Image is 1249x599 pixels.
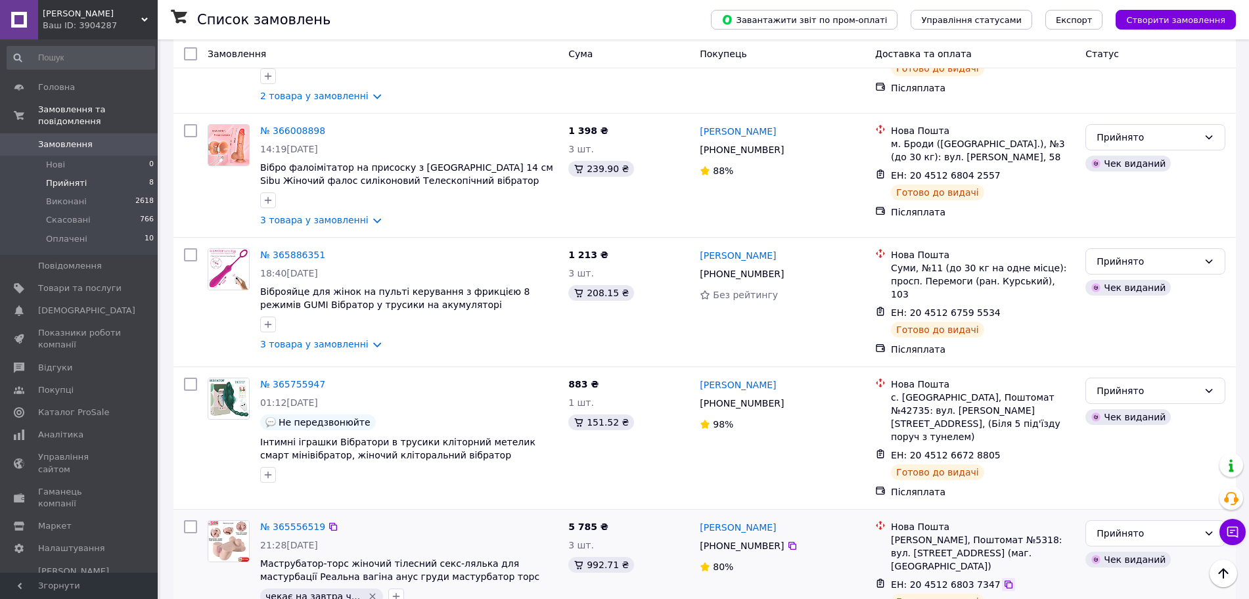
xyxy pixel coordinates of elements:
span: 88% [713,166,733,176]
span: 1 шт. [568,397,594,408]
span: Завантажити звіт по пром-оплаті [721,14,887,26]
span: 1 398 ₴ [568,125,608,136]
div: Чек виданий [1085,409,1171,425]
span: 883 ₴ [568,379,599,389]
a: 3 товара у замовленні [260,215,369,225]
div: Післяплата [891,485,1075,499]
div: 239.90 ₴ [568,161,634,177]
a: Фото товару [208,248,250,290]
span: 98% [713,419,733,430]
span: 1 213 ₴ [568,250,608,260]
div: Нова Пошта [891,520,1075,533]
span: 18:40[DATE] [260,268,318,278]
img: Фото товару [208,521,249,562]
button: Експорт [1045,10,1103,30]
span: Повідомлення [38,260,102,272]
span: Нові [46,159,65,171]
div: Прийнято [1097,130,1198,144]
span: ЕН: 20 4512 6804 2557 [891,170,1001,181]
span: 3 шт. [568,268,594,278]
div: Чек виданий [1085,280,1171,296]
button: Управління статусами [911,10,1032,30]
div: Готово до видачі [891,60,984,76]
a: Фото товару [208,378,250,420]
div: Прийнято [1097,526,1198,541]
span: Прийняті [46,177,87,189]
h1: Список замовлень [197,12,330,28]
div: Прийнято [1097,384,1198,398]
span: Каталог ProSale [38,407,109,418]
span: Показники роботи компанії [38,327,122,351]
img: Фото товару [208,378,249,419]
span: 21:28[DATE] [260,540,318,550]
div: [PHONE_NUMBER] [697,394,786,412]
div: 151.52 ₴ [568,414,634,430]
span: 01:12[DATE] [260,397,318,408]
div: Готово до видачі [891,185,984,200]
span: Гаманець компанії [38,486,122,510]
input: Пошук [7,46,155,70]
div: [PHONE_NUMBER] [697,537,786,555]
span: 2618 [135,196,154,208]
span: Замовлення [38,139,93,150]
a: Інтимні іграшки Вібратори в трусики кліторний метелик смарт мінівібратор, жіночий кліторальний ві... [260,437,535,460]
span: ЕН: 20 4512 6803 7347 [891,579,1001,590]
img: :speech_balloon: [265,417,276,428]
div: [PERSON_NAME], Поштомат №5318: вул. [STREET_ADDRESS] (маг. [GEOGRAPHIC_DATA]) [891,533,1075,573]
span: Покупець [700,49,746,59]
span: 766 [140,214,154,226]
span: 3 шт. [568,540,594,550]
span: Скасовані [46,214,91,226]
div: Нова Пошта [891,248,1075,261]
a: [PERSON_NAME] [700,249,776,262]
span: Статус [1085,49,1119,59]
a: 2 товара у замовленні [260,91,369,101]
button: Завантажити звіт по пром-оплаті [711,10,897,30]
div: Прийнято [1097,254,1198,269]
span: Маструбатор-торс жіночий тілесний секс-лялька для мастурбації Реальна вагіна анус груди мастурбат... [260,558,539,582]
span: Без рейтингу [713,290,778,300]
div: Післяплата [891,343,1075,356]
span: Покупці [38,384,74,396]
span: Маркет [38,520,72,532]
span: Не передзвонюйте [279,417,371,428]
span: Доставка та оплата [875,49,972,59]
span: Cума [568,49,593,59]
div: Післяплата [891,206,1075,219]
span: Замовлення та повідомлення [38,104,158,127]
span: Створити замовлення [1126,15,1225,25]
a: № 365755947 [260,379,325,389]
span: 80% [713,562,733,572]
div: Чек виданий [1085,156,1171,171]
a: Вібро фалоімітатор на присоску з [GEOGRAPHIC_DATA] 14 см Sibu Жіночий фалос силіконовий Телескопі... [260,162,553,186]
a: Фото товару [208,124,250,166]
span: Управління сайтом [38,451,122,475]
span: Експорт [1056,15,1093,25]
div: Післяплата [891,81,1075,95]
div: Готово до видачі [891,464,984,480]
span: Віброяйце для жінок на пульті керування з фрикцією 8 режимів GUMI Вібратор у трусики на акумуляторі [260,286,530,310]
span: Замовлення [208,49,266,59]
span: ЕН: 20 4512 6759 5534 [891,307,1001,318]
div: [PHONE_NUMBER] [697,265,786,283]
span: ЕН: 20 4512 6672 8805 [891,450,1001,460]
img: Фото товару [208,249,249,290]
span: 3 шт. [568,144,594,154]
span: 10 [145,233,154,245]
a: № 365556519 [260,521,325,532]
span: Аналітика [38,429,83,441]
span: Головна [38,81,75,93]
img: Фото товару [208,125,249,166]
div: Нова Пошта [891,124,1075,137]
a: № 366008898 [260,125,325,136]
a: [PERSON_NAME] [700,378,776,391]
span: Товари та послуги [38,282,122,294]
span: Управління статусами [921,15,1022,25]
a: Фото товару [208,520,250,562]
div: 208.15 ₴ [568,285,634,301]
div: Чек виданий [1085,552,1171,567]
span: Відгуки [38,362,72,374]
button: Чат з покупцем [1219,519,1246,545]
